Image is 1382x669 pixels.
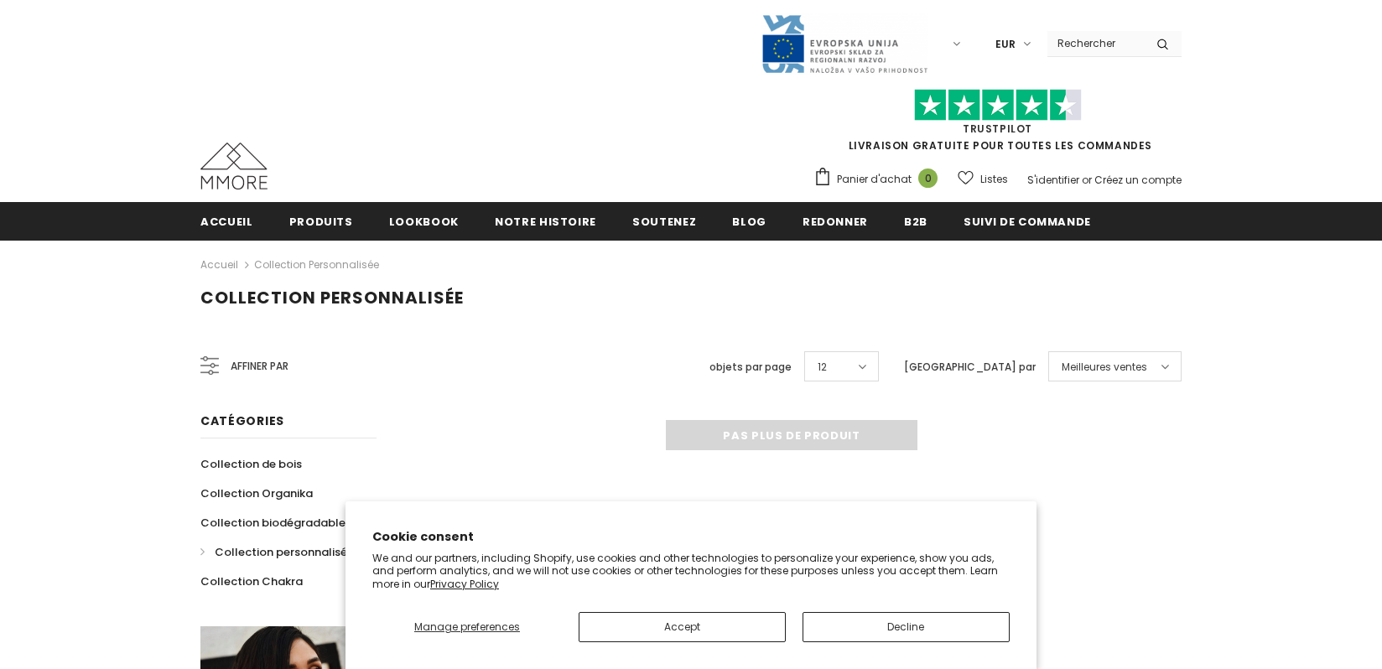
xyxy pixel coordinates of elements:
[1094,173,1182,187] a: Créez un compte
[200,255,238,275] a: Accueil
[813,96,1182,153] span: LIVRAISON GRATUITE POUR TOUTES LES COMMANDES
[914,89,1082,122] img: Faites confiance aux étoiles pilotes
[200,456,302,472] span: Collection de bois
[803,214,868,230] span: Redonner
[200,485,313,501] span: Collection Organika
[200,537,354,567] a: Collection personnalisée
[495,202,596,240] a: Notre histoire
[200,567,303,596] a: Collection Chakra
[200,508,345,537] a: Collection biodégradable
[430,577,499,591] a: Privacy Policy
[495,214,596,230] span: Notre histoire
[904,359,1036,376] label: [GEOGRAPHIC_DATA] par
[964,214,1091,230] span: Suivi de commande
[200,479,313,508] a: Collection Organika
[918,169,938,188] span: 0
[904,214,927,230] span: B2B
[200,143,268,189] img: Cas MMORE
[254,257,379,272] a: Collection personnalisée
[200,515,345,531] span: Collection biodégradable
[215,544,354,560] span: Collection personnalisée
[958,164,1008,194] a: Listes
[372,612,562,642] button: Manage preferences
[200,573,303,589] span: Collection Chakra
[200,449,302,479] a: Collection de bois
[732,214,766,230] span: Blog
[231,357,288,376] span: Affiner par
[579,612,786,642] button: Accept
[964,202,1091,240] a: Suivi de commande
[818,359,827,376] span: 12
[813,167,946,192] a: Panier d'achat 0
[389,202,459,240] a: Lookbook
[1027,173,1079,187] a: S'identifier
[995,36,1016,53] span: EUR
[963,122,1032,136] a: TrustPilot
[837,171,912,188] span: Panier d'achat
[200,214,253,230] span: Accueil
[904,202,927,240] a: B2B
[803,612,1010,642] button: Decline
[761,13,928,75] img: Javni Razpis
[200,412,284,429] span: Catégories
[732,202,766,240] a: Blog
[632,202,696,240] a: soutenez
[632,214,696,230] span: soutenez
[289,202,353,240] a: Produits
[200,202,253,240] a: Accueil
[289,214,353,230] span: Produits
[372,528,1010,546] h2: Cookie consent
[980,171,1008,188] span: Listes
[709,359,792,376] label: objets par page
[389,214,459,230] span: Lookbook
[761,36,928,50] a: Javni Razpis
[200,286,464,309] span: Collection personnalisée
[1082,173,1092,187] span: or
[1047,31,1144,55] input: Search Site
[414,620,520,634] span: Manage preferences
[372,552,1010,591] p: We and our partners, including Shopify, use cookies and other technologies to personalize your ex...
[1062,359,1147,376] span: Meilleures ventes
[803,202,868,240] a: Redonner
